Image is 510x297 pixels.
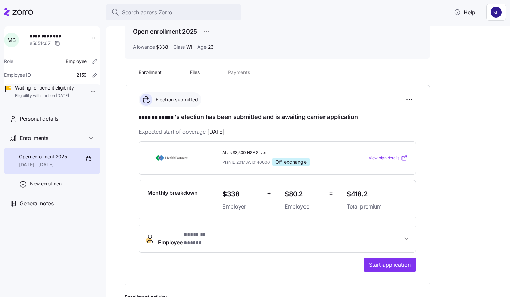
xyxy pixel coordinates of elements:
[139,127,224,136] span: Expected start of coverage
[147,189,198,197] span: Monthly breakdown
[222,150,341,156] span: Atlas $3,500 HSA Silver
[15,84,74,91] span: Waiting for benefit eligibility
[19,153,67,160] span: Open enrollment 2025
[66,58,87,65] span: Employee
[329,189,333,198] span: =
[197,44,206,51] span: Age
[154,96,198,103] span: Election submitted
[156,44,168,51] span: $338
[449,5,481,19] button: Help
[491,7,502,18] img: 9541d6806b9e2684641ca7bfe3afc45a
[285,189,323,200] span: $80.2
[208,44,214,51] span: 23
[347,189,408,200] span: $418.2
[347,202,408,211] span: Total premium
[19,161,67,168] span: [DATE] - [DATE]
[20,134,48,142] span: Enrollments
[76,72,87,78] span: 2159
[228,70,250,75] span: Payments
[139,113,416,122] h1: 's election has been submitted and is awaiting carrier application
[133,27,197,36] h1: Open enrollment 2025
[20,199,54,208] span: General notes
[369,155,399,161] span: View plan details
[207,127,224,136] span: [DATE]
[122,8,177,17] span: Search across Zorro...
[222,202,261,211] span: Employer
[173,44,185,51] span: Class
[30,40,51,47] span: e5651c67
[158,231,222,247] span: Employee
[369,155,408,161] a: View plan details
[364,258,416,272] button: Start application
[285,202,323,211] span: Employee
[369,261,411,269] span: Start application
[30,180,63,187] span: New enrollment
[186,44,192,51] span: WI
[15,93,74,99] span: Eligibility will start on [DATE]
[147,150,196,166] img: HealthPartners
[190,70,200,75] span: Files
[4,58,13,65] span: Role
[7,37,15,43] span: M B
[106,4,241,20] button: Search across Zorro...
[222,189,261,200] span: $338
[139,70,162,75] span: Enrollment
[4,72,31,78] span: Employee ID
[275,159,307,165] span: Off exchange
[454,8,475,16] span: Help
[222,159,270,165] span: Plan ID: 20173WI0140006
[267,189,271,198] span: +
[20,115,58,123] span: Personal details
[133,44,155,51] span: Allowance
